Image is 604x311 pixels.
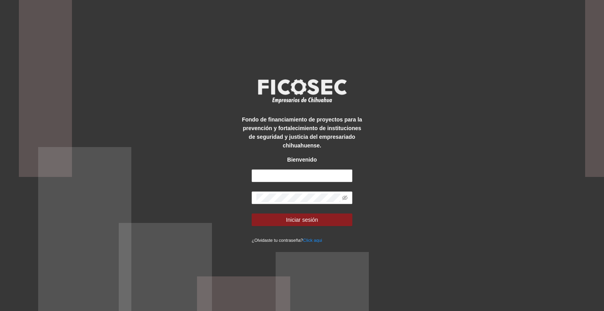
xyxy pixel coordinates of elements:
span: eye-invisible [342,195,348,201]
button: Iniciar sesión [252,213,352,226]
img: logo [253,77,351,106]
small: ¿Olvidaste tu contraseña? [252,238,322,243]
span: Iniciar sesión [286,215,318,224]
strong: Fondo de financiamiento de proyectos para la prevención y fortalecimiento de instituciones de seg... [242,116,362,149]
a: Click aqui [303,238,322,243]
strong: Bienvenido [287,156,317,163]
